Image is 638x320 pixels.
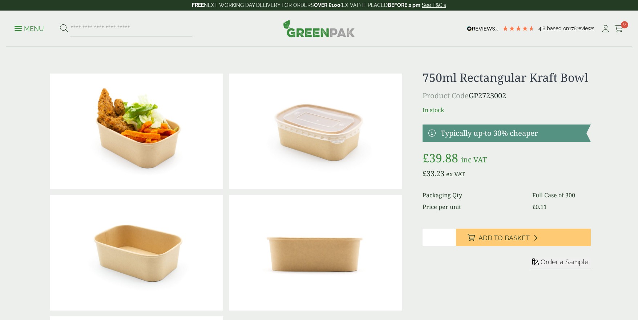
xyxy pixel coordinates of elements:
i: My Account [601,25,610,32]
img: 750ml Rectangular Kraft Bowl With Food Contents [50,74,223,189]
span: 4.8 [538,25,547,31]
dt: Packaging Qty [423,191,524,199]
a: Menu [15,24,44,32]
img: 750ml Rectangular Kraft Bowl [50,195,223,311]
span: 0 [621,21,628,28]
div: 4.78 Stars [502,25,535,32]
span: Product Code [423,91,469,100]
span: £ [532,203,536,211]
img: GreenPak Supplies [283,20,355,37]
i: Cart [614,25,623,32]
span: inc VAT [461,155,487,165]
img: REVIEWS.io [467,26,498,31]
span: Add to Basket [479,234,530,242]
span: Based on [547,25,569,31]
button: Order a Sample [530,258,591,269]
dd: Full Case of 300 [532,191,591,199]
button: Add to Basket [456,229,591,246]
span: £ [423,150,429,166]
p: Menu [15,24,44,33]
span: 178 [569,25,577,31]
bdi: 0.11 [532,203,547,211]
p: GP2723002 [423,90,591,101]
strong: FREE [192,2,204,8]
a: 0 [614,23,623,34]
h1: 750ml Rectangular Kraft Bowl [423,71,591,84]
a: See T&C's [422,2,446,8]
img: 750ml Rectangular Kraft Bowl With Lid [229,74,402,189]
span: Order a Sample [541,258,589,266]
span: £ [423,169,427,178]
dt: Price per unit [423,202,524,211]
span: reviews [577,25,594,31]
img: 750ml Rectangular Kraft Bowl Alternate [229,195,402,311]
strong: OVER £100 [314,2,340,8]
p: In stock [423,106,591,114]
bdi: 33.23 [423,169,444,178]
span: ex VAT [446,170,465,178]
strong: BEFORE 2 pm [388,2,420,8]
bdi: 39.88 [423,150,458,166]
